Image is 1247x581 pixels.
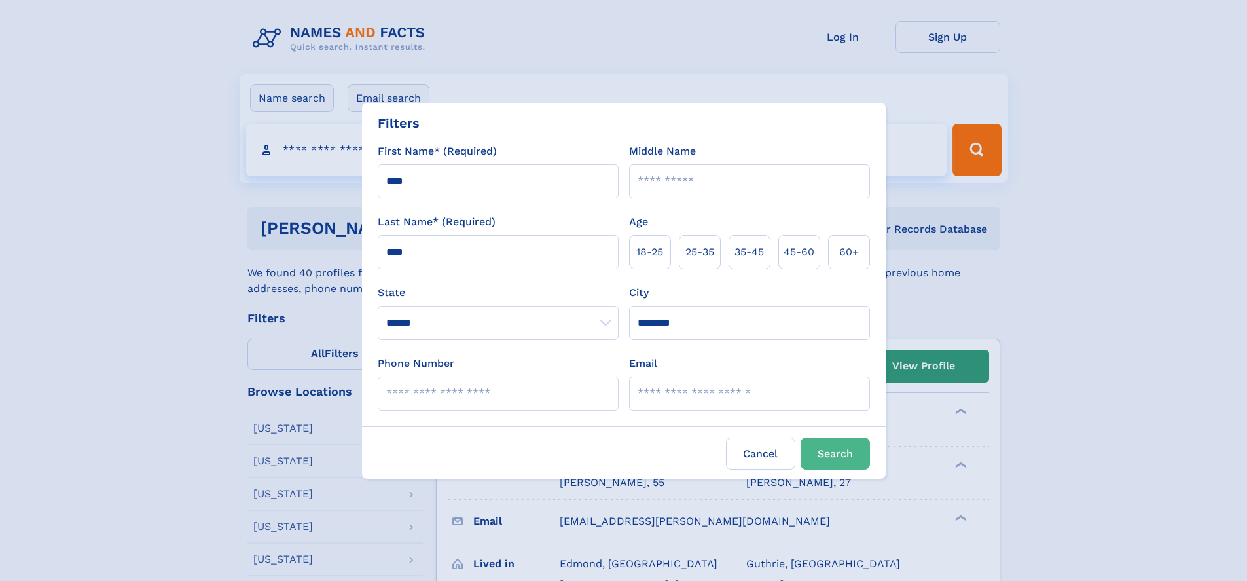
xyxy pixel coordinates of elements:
span: 35‑45 [734,244,764,260]
label: State [378,285,619,301]
button: Search [801,438,870,470]
span: 25‑35 [685,244,714,260]
label: Cancel [726,438,795,470]
div: Filters [378,113,420,133]
label: Middle Name [629,143,696,159]
label: Last Name* (Required) [378,214,496,230]
label: Age [629,214,648,230]
label: City [629,285,649,301]
label: Email [629,356,657,371]
label: Phone Number [378,356,454,371]
span: 18‑25 [636,244,663,260]
span: 45‑60 [784,244,814,260]
label: First Name* (Required) [378,143,497,159]
span: 60+ [839,244,859,260]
